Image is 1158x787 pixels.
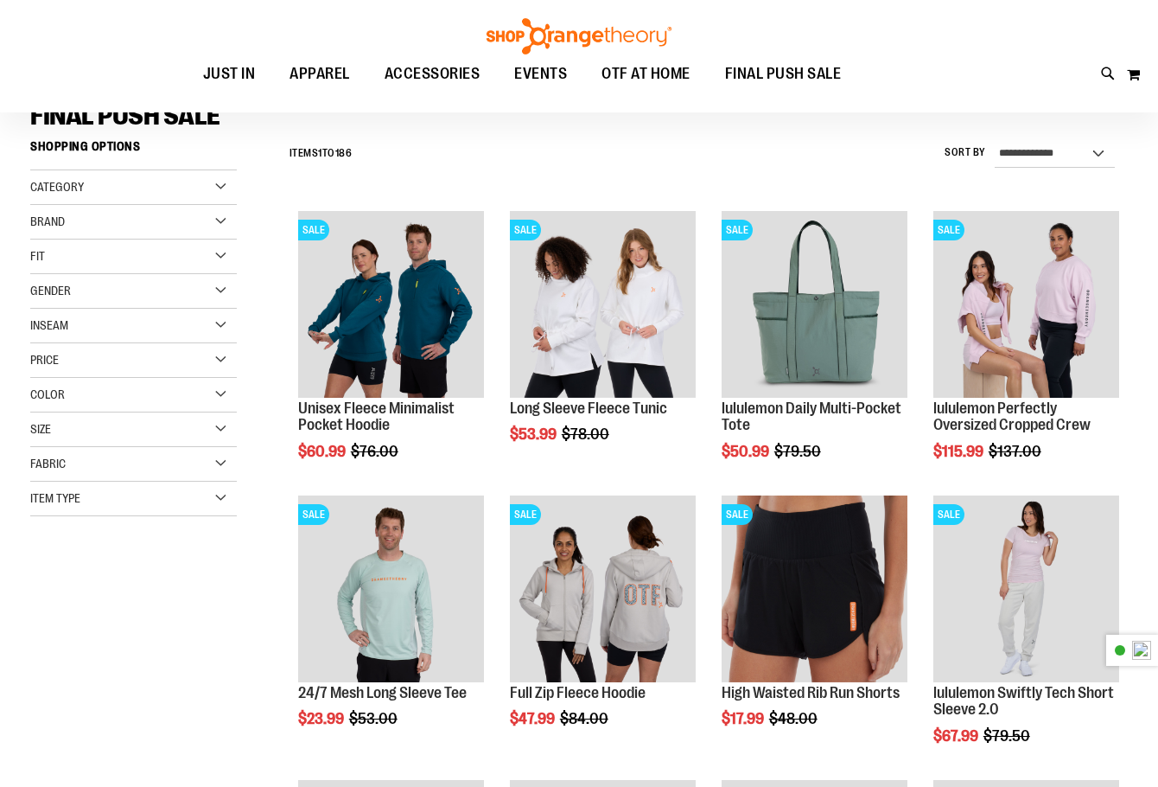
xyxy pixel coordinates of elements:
[385,54,480,93] span: ACCESSORIES
[774,443,824,460] span: $79.50
[335,147,353,159] span: 186
[769,710,820,727] span: $48.00
[933,443,986,460] span: $115.99
[925,202,1128,504] div: product
[289,140,353,167] h2: Items to
[510,425,559,443] span: $53.99
[497,54,584,94] a: EVENTS
[722,211,907,397] img: lululemon Daily Multi-Pocket Tote
[560,710,611,727] span: $84.00
[298,211,484,400] a: Unisex Fleece Minimalist Pocket HoodieSALE
[367,54,498,94] a: ACCESSORIES
[945,145,986,160] label: Sort By
[713,202,916,504] div: product
[510,220,541,240] span: SALE
[298,710,347,727] span: $23.99
[298,496,484,684] a: Main Image of 1457095SALE
[30,491,80,505] span: Item Type
[510,400,667,417] a: Long Sleeve Fleece Tunic
[722,710,767,727] span: $17.99
[298,504,329,525] span: SALE
[298,684,467,701] a: 24/7 Mesh Long Sleeve Tee
[30,318,68,332] span: Inseam
[510,684,646,701] a: Full Zip Fleece Hoodie
[30,284,71,298] span: Gender
[601,54,690,93] span: OTF AT HOME
[30,214,65,228] span: Brand
[933,684,1114,719] a: lululemon Swiftly Tech Short Sleeve 2.0
[298,400,455,434] a: Unisex Fleece Minimalist Pocket Hoodie
[722,443,772,460] span: $50.99
[722,496,907,681] img: High Waisted Rib Run Shorts
[933,496,1119,681] img: lululemon Swiftly Tech Short Sleeve 2.0
[30,353,59,367] span: Price
[351,443,401,460] span: $76.00
[562,425,612,443] span: $78.00
[725,54,842,93] span: FINAL PUSH SALE
[510,211,696,400] a: Product image for Fleece Long SleeveSALE
[484,18,674,54] img: Shop Orangetheory
[349,710,400,727] span: $53.00
[203,54,256,93] span: JUST IN
[30,101,220,131] span: FINAL PUSH SALE
[722,211,907,400] a: lululemon Daily Multi-Pocket ToteSALE
[30,249,45,263] span: Fit
[933,211,1119,397] img: lululemon Perfectly Oversized Cropped Crew
[318,147,322,159] span: 1
[501,487,704,771] div: product
[30,131,237,170] strong: Shopping Options
[722,684,900,701] a: High Waisted Rib Run Shorts
[298,496,484,681] img: Main Image of 1457095
[289,487,493,771] div: product
[501,202,704,487] div: product
[272,54,367,94] a: APPAREL
[722,504,753,525] span: SALE
[933,211,1119,400] a: lululemon Perfectly Oversized Cropped CrewSALE
[186,54,273,94] a: JUST IN
[722,220,753,240] span: SALE
[30,180,84,194] span: Category
[298,220,329,240] span: SALE
[713,487,916,771] div: product
[298,211,484,397] img: Unisex Fleece Minimalist Pocket Hoodie
[933,400,1091,434] a: lululemon Perfectly Oversized Cropped Crew
[933,727,981,745] span: $67.99
[722,400,901,434] a: lululemon Daily Multi-Pocket Tote
[722,496,907,684] a: High Waisted Rib Run ShortsSALE
[510,710,557,727] span: $47.99
[510,504,541,525] span: SALE
[933,220,964,240] span: SALE
[289,54,350,93] span: APPAREL
[289,202,493,504] div: product
[298,443,348,460] span: $60.99
[514,54,567,93] span: EVENTS
[30,457,66,470] span: Fabric
[708,54,859,93] a: FINAL PUSH SALE
[989,443,1044,460] span: $137.00
[933,496,1119,684] a: lululemon Swiftly Tech Short Sleeve 2.0SALE
[510,496,696,684] a: Main Image of 1457091SALE
[510,496,696,681] img: Main Image of 1457091
[584,54,708,94] a: OTF AT HOME
[30,422,51,436] span: Size
[30,387,65,401] span: Color
[510,211,696,397] img: Product image for Fleece Long Sleeve
[983,727,1033,745] span: $79.50
[933,504,964,525] span: SALE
